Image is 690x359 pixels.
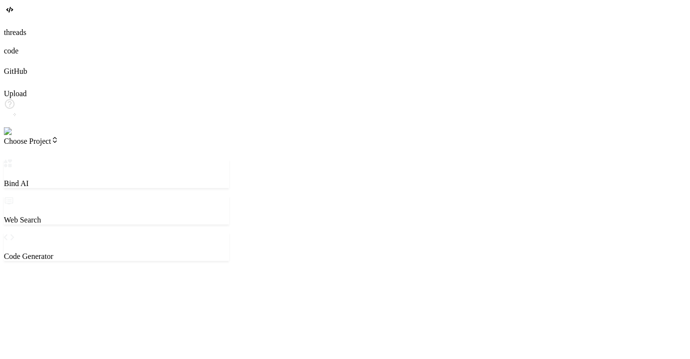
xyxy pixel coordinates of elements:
[4,179,229,188] p: Bind AI
[4,47,18,55] label: code
[4,216,229,224] p: Web Search
[4,127,31,136] img: signin
[4,89,27,98] label: Upload
[4,28,26,36] label: threads
[4,252,229,261] p: Code Generator
[4,67,27,75] label: GitHub
[4,137,59,145] span: Choose Project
